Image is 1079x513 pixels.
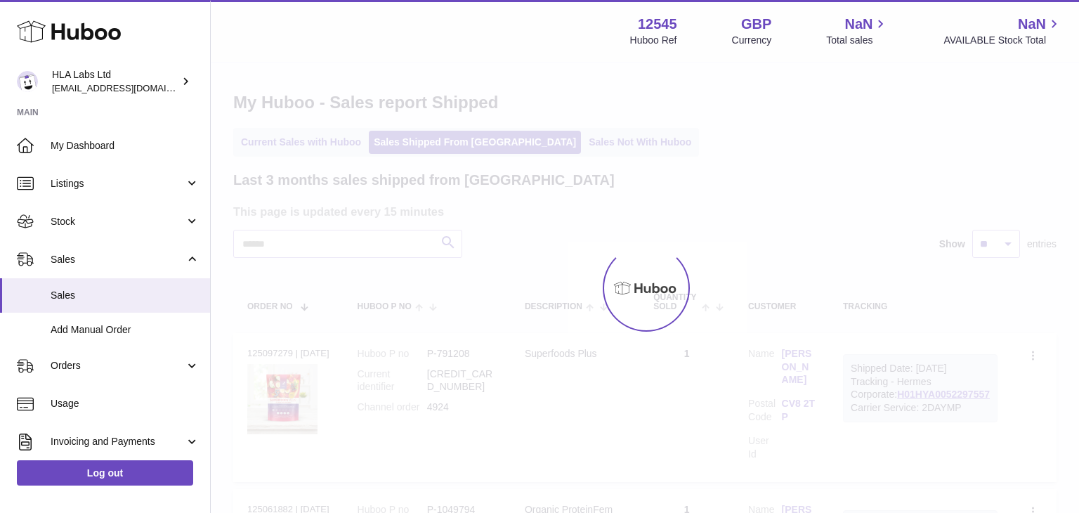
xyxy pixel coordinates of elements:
[52,82,207,93] span: [EMAIL_ADDRESS][DOMAIN_NAME]
[1018,15,1046,34] span: NaN
[943,34,1062,47] span: AVAILABLE Stock Total
[17,71,38,92] img: clinton@newgendirect.com
[51,359,185,372] span: Orders
[732,34,772,47] div: Currency
[51,397,200,410] span: Usage
[17,460,193,486] a: Log out
[51,253,185,266] span: Sales
[51,139,200,152] span: My Dashboard
[826,34,889,47] span: Total sales
[844,15,872,34] span: NaN
[51,323,200,337] span: Add Manual Order
[826,15,889,47] a: NaN Total sales
[51,177,185,190] span: Listings
[51,289,200,302] span: Sales
[51,215,185,228] span: Stock
[52,68,178,95] div: HLA Labs Ltd
[630,34,677,47] div: Huboo Ref
[51,435,185,448] span: Invoicing and Payments
[943,15,1062,47] a: NaN AVAILABLE Stock Total
[741,15,771,34] strong: GBP
[638,15,677,34] strong: 12545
